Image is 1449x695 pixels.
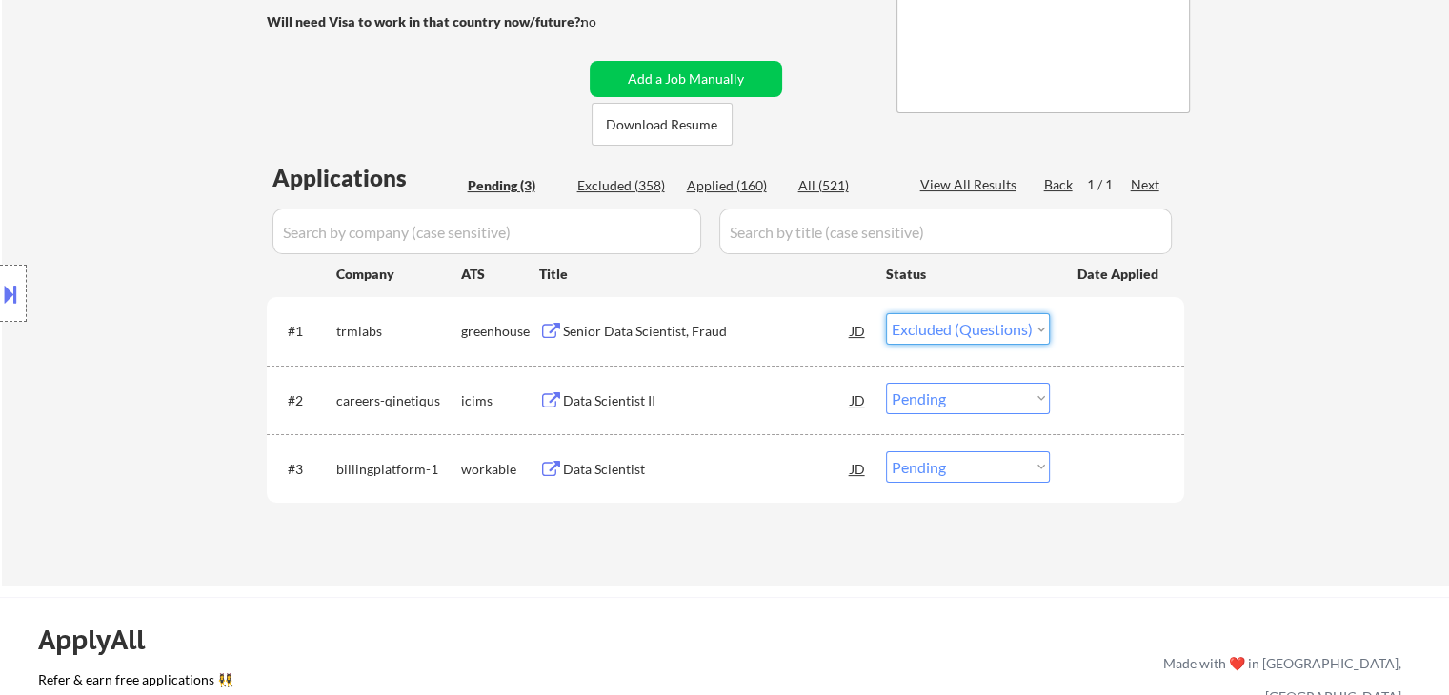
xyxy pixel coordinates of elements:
div: JD [849,383,868,417]
div: JD [849,451,868,486]
div: trmlabs [336,322,461,341]
div: icims [461,391,539,410]
div: billingplatform-1 [336,460,461,479]
div: Data Scientist [563,460,851,479]
div: Applied (160) [687,176,782,195]
div: careers-qinetiqus [336,391,461,410]
div: Pending (3) [468,176,563,195]
div: greenhouse [461,322,539,341]
div: Date Applied [1077,265,1161,284]
div: Title [539,265,868,284]
div: JD [849,313,868,347]
div: ATS [461,265,539,284]
input: Search by company (case sensitive) [272,208,701,254]
div: workable [461,460,539,479]
div: Back [1044,175,1075,194]
div: 1 / 1 [1087,175,1131,194]
div: Excluded (358) [577,176,673,195]
div: Next [1131,175,1161,194]
div: Data Scientist II [563,391,851,410]
div: View All Results [920,175,1022,194]
input: Search by title (case sensitive) [719,208,1172,254]
div: Applications [272,167,461,189]
div: Senior Data Scientist, Fraud [563,322,851,341]
button: Download Resume [592,103,733,146]
button: Add a Job Manually [590,61,782,97]
div: ApplyAll [38,624,167,656]
div: Company [336,265,461,284]
a: Refer & earn free applications 👯‍♀️ [38,673,765,693]
div: no [581,12,635,31]
div: Status [886,256,1050,290]
div: All (521) [798,176,894,195]
strong: Will need Visa to work in that country now/future?: [267,13,584,30]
